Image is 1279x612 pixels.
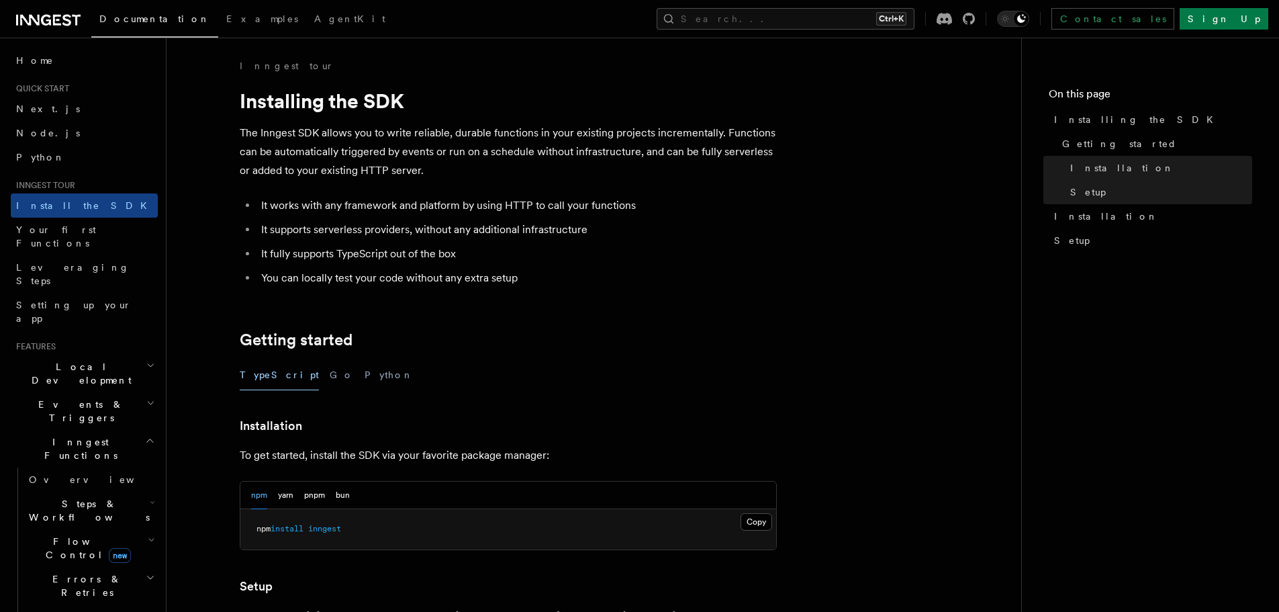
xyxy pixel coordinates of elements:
span: Overview [29,474,167,485]
span: install [271,524,303,533]
li: It works with any framework and platform by using HTTP to call your functions [257,196,777,215]
a: Examples [218,4,306,36]
span: Features [11,341,56,352]
span: npm [256,524,271,533]
h1: Installing the SDK [240,89,777,113]
a: AgentKit [306,4,393,36]
span: Installation [1070,161,1174,175]
span: Leveraging Steps [16,262,130,286]
button: TypeScript [240,360,319,390]
span: Setup [1054,234,1090,247]
a: Install the SDK [11,193,158,218]
span: AgentKit [314,13,385,24]
button: pnpm [304,482,325,509]
a: Setup [240,577,273,596]
a: Next.js [11,97,158,121]
span: Setup [1070,185,1106,199]
span: Python [16,152,65,163]
span: Quick start [11,83,69,94]
span: Examples [226,13,298,24]
button: Flow Controlnew [23,529,158,567]
a: Installing the SDK [1049,107,1252,132]
span: inngest [308,524,341,533]
button: Toggle dark mode [997,11,1029,27]
span: Getting started [1062,137,1177,150]
button: Copy [741,513,772,531]
span: Inngest Functions [11,435,145,462]
button: Local Development [11,355,158,392]
a: Sign Up [1180,8,1268,30]
a: Installation [1049,204,1252,228]
a: Installation [240,417,302,435]
a: Getting started [240,331,352,349]
a: Node.js [11,121,158,145]
a: Setup [1065,180,1252,204]
span: new [109,548,131,563]
a: Home [11,48,158,73]
h4: On this page [1049,86,1252,107]
button: Inngest Functions [11,430,158,468]
a: Documentation [91,4,218,38]
a: Python [11,145,158,169]
a: Setting up your app [11,293,158,331]
span: Errors & Retries [23,572,146,599]
a: Installation [1065,156,1252,180]
span: Your first Functions [16,224,96,249]
a: Inngest tour [240,59,334,73]
button: yarn [278,482,293,509]
button: Search...Ctrl+K [657,8,914,30]
button: Go [330,360,354,390]
li: You can locally test your code without any extra setup [257,269,777,288]
li: It supports serverless providers, without any additional infrastructure [257,220,777,239]
button: Python [365,360,414,390]
a: Setup [1049,228,1252,253]
p: The Inngest SDK allows you to write reliable, durable functions in your existing projects increme... [240,124,777,180]
button: bun [336,482,350,509]
span: Next.js [16,103,80,114]
span: Node.js [16,128,80,138]
a: Overview [23,468,158,492]
p: To get started, install the SDK via your favorite package manager: [240,446,777,465]
button: Errors & Retries [23,567,158,605]
button: Steps & Workflows [23,492,158,529]
a: Leveraging Steps [11,255,158,293]
a: Getting started [1057,132,1252,156]
a: Your first Functions [11,218,158,255]
span: Installing the SDK [1054,113,1221,126]
span: Setting up your app [16,300,132,324]
span: Steps & Workflows [23,497,150,524]
button: Events & Triggers [11,392,158,430]
li: It fully supports TypeScript out of the box [257,245,777,263]
button: npm [251,482,267,509]
a: Contact sales [1051,8,1174,30]
kbd: Ctrl+K [876,12,906,26]
span: Documentation [99,13,210,24]
span: Installation [1054,210,1158,223]
span: Install the SDK [16,200,155,211]
span: Home [16,54,54,67]
span: Events & Triggers [11,398,146,425]
span: Flow Control [23,535,148,562]
span: Local Development [11,360,146,387]
span: Inngest tour [11,180,75,191]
